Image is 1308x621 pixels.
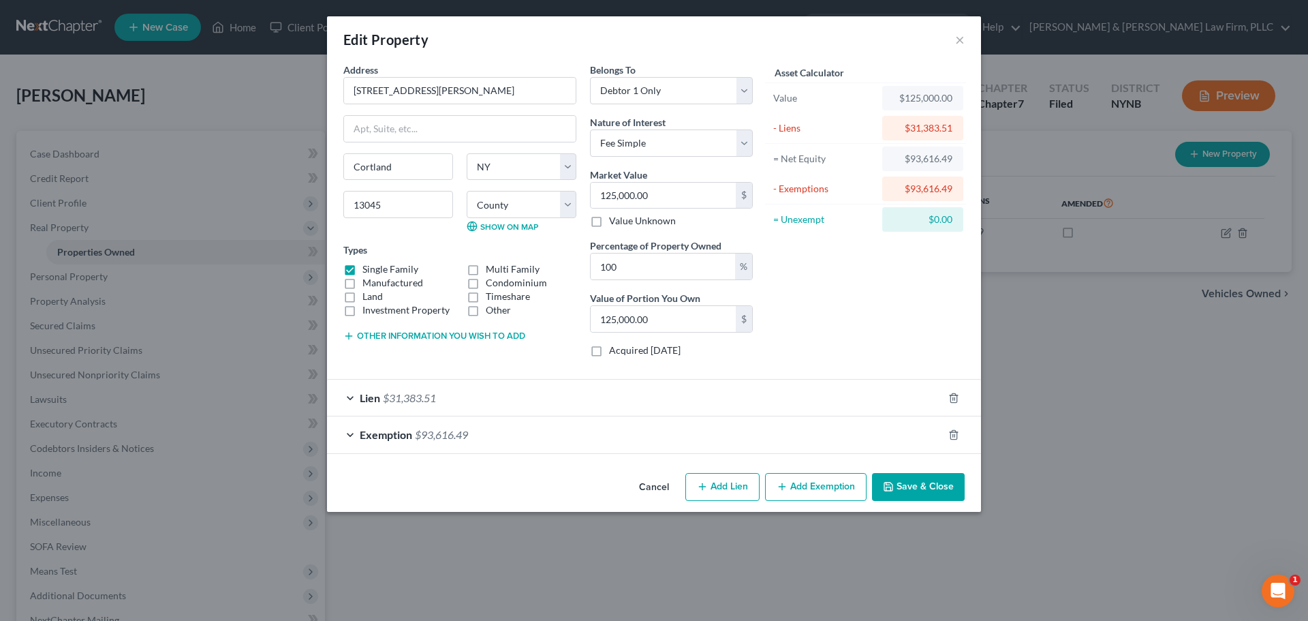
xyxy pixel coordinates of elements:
label: Value of Portion You Own [590,291,700,305]
span: 1 [1290,575,1301,586]
div: $0.00 [893,213,952,226]
input: Enter zip... [343,191,453,218]
label: Manufactured [362,276,423,290]
a: Show on Map [467,221,538,232]
div: - Exemptions [773,182,876,196]
div: $ [736,183,752,209]
div: = Net Equity [773,152,876,166]
button: × [955,31,965,48]
label: Types [343,243,367,257]
label: Investment Property [362,303,450,317]
button: Add Exemption [765,473,867,502]
span: Address [343,64,378,76]
button: Add Lien [685,473,760,502]
div: $ [736,306,752,332]
label: Single Family [362,262,418,276]
label: Asset Calculator [775,65,844,80]
div: = Unexempt [773,213,876,226]
input: 0.00 [591,306,736,332]
input: Enter city... [344,154,452,180]
label: Timeshare [486,290,530,303]
div: Value [773,91,876,105]
label: Value Unknown [609,214,676,228]
span: Lien [360,391,380,404]
button: Save & Close [872,473,965,502]
span: Belongs To [590,64,636,76]
label: Acquired [DATE] [609,344,681,357]
label: Land [362,290,383,303]
label: Other [486,303,511,317]
div: - Liens [773,121,876,135]
div: Edit Property [343,30,429,49]
span: $93,616.49 [415,428,468,441]
label: Nature of Interest [590,115,666,130]
input: Apt, Suite, etc... [344,116,576,142]
label: Multi Family [486,262,540,276]
input: 0.00 [591,183,736,209]
button: Other information you wish to add [343,331,525,342]
label: Market Value [590,168,647,182]
span: Exemption [360,428,412,441]
label: Percentage of Property Owned [590,239,721,253]
div: $31,383.51 [893,121,952,135]
div: $93,616.49 [893,182,952,196]
div: % [735,254,752,279]
input: 0.00 [591,254,735,279]
div: $125,000.00 [893,91,952,105]
input: Enter address... [344,78,576,104]
div: $93,616.49 [893,152,952,166]
label: Condominium [486,276,547,290]
iframe: Intercom live chat [1262,575,1294,607]
span: $31,383.51 [383,391,436,404]
button: Cancel [628,474,680,502]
